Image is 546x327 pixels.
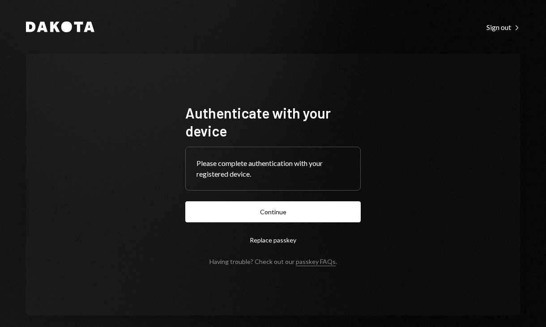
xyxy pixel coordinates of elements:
[185,229,361,251] button: Replace passkey
[196,158,350,179] div: Please complete authentication with your registered device.
[486,22,520,32] a: Sign out
[185,201,361,222] button: Continue
[296,258,336,266] a: passkey FAQs
[185,104,361,140] h1: Authenticate with your device
[209,258,337,265] div: Having trouble? Check out our .
[486,23,520,32] div: Sign out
